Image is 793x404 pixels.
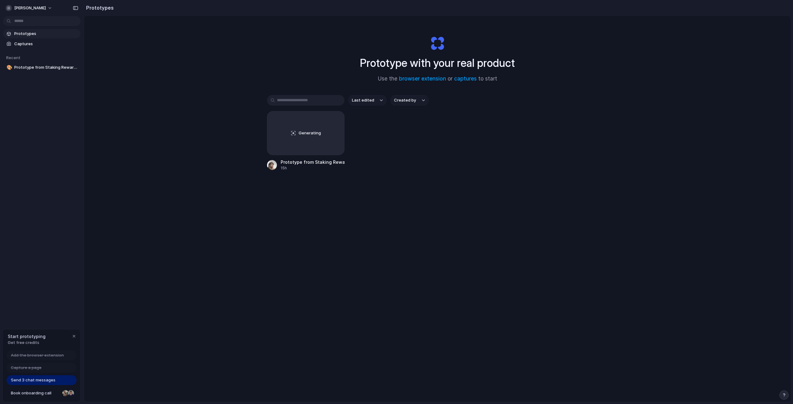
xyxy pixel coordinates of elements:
[8,333,46,340] span: Start prototyping
[390,95,429,106] button: Created by
[11,377,55,383] span: Send 3 chat messages
[3,39,81,49] a: Captures
[14,31,78,37] span: Prototypes
[299,130,321,136] span: Generating
[3,3,55,13] button: [PERSON_NAME]
[378,75,497,83] span: Use the or to start
[399,76,446,82] a: browser extension
[11,390,60,396] span: Book onboarding call
[84,4,114,11] h2: Prototypes
[7,64,11,71] div: 🎨
[281,159,344,165] div: Prototype from Staking Rewards Homepage
[67,389,75,397] div: Christian Iacullo
[454,76,477,82] a: captures
[352,97,374,103] span: Last edited
[14,5,46,11] span: [PERSON_NAME]
[8,340,46,346] span: Get free credits
[14,41,78,47] span: Captures
[6,64,12,71] button: 🎨
[6,55,20,60] span: Recent
[7,388,77,398] a: Book onboarding call
[14,64,78,71] span: Prototype from Staking Rewards Homepage
[281,165,344,171] div: 15h
[3,29,81,38] a: Prototypes
[394,97,416,103] span: Created by
[11,365,42,371] span: Capture a page
[62,389,69,397] div: Nicole Kubica
[360,55,515,71] h1: Prototype with your real product
[348,95,387,106] button: Last edited
[11,352,64,358] span: Add the browser extension
[3,63,81,72] a: 🎨Prototype from Staking Rewards Homepage
[267,111,344,171] a: GeneratingPrototype from Staking Rewards Homepage15h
